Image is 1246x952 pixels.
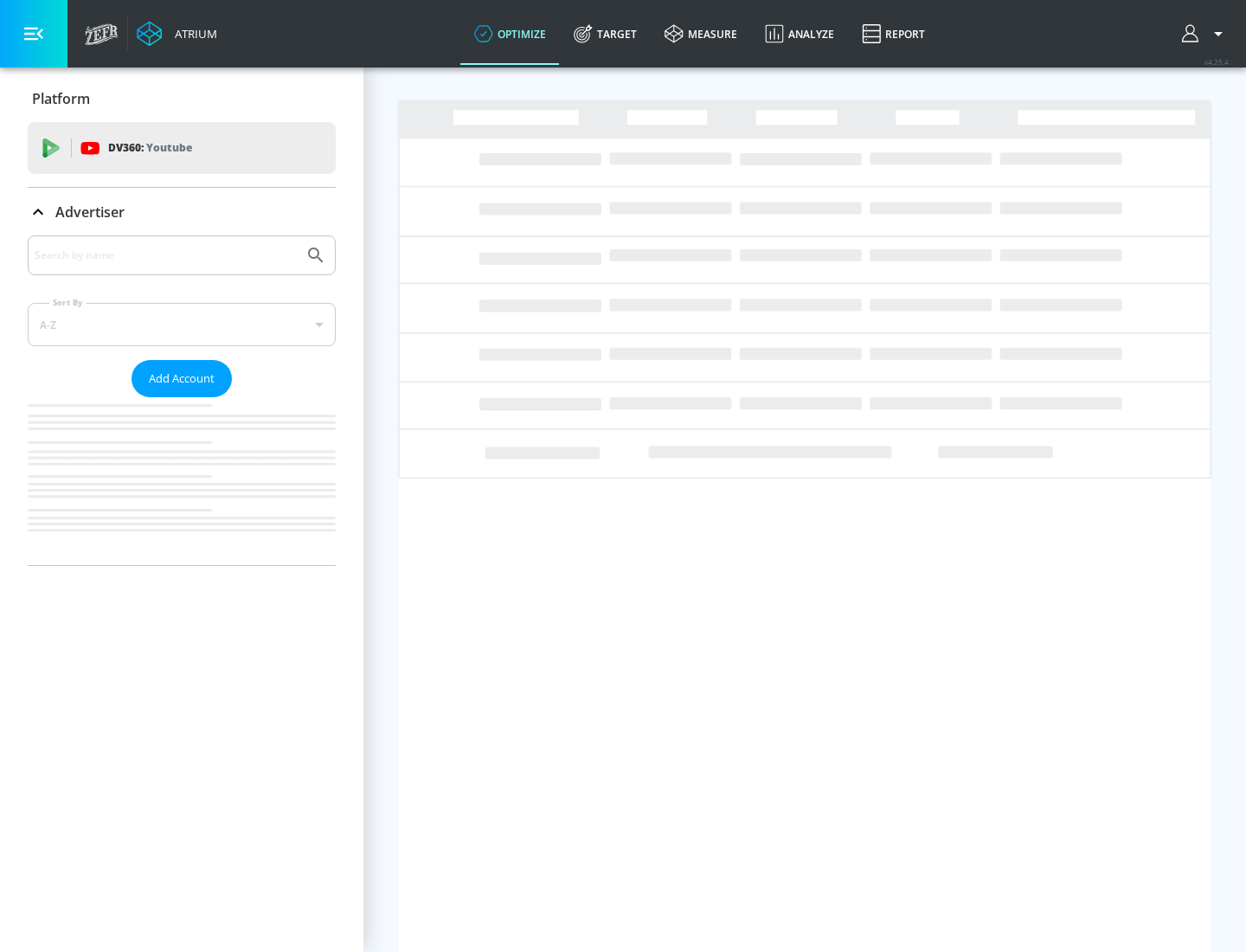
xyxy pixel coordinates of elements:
nav: list of Advertiser [28,397,336,565]
button: Add Account [132,360,232,397]
input: Search by name [35,244,297,267]
a: Report [848,3,939,65]
p: Platform [32,89,90,108]
div: Atrium [168,26,217,42]
p: Youtube [146,138,192,157]
span: v 4.25.4 [1204,57,1229,67]
p: DV360: [108,138,192,158]
a: measure [651,3,751,65]
div: DV360: Youtube [28,122,336,174]
div: Platform [28,74,336,123]
div: Advertiser [28,235,336,565]
a: Atrium [137,21,217,47]
span: Add Account [149,369,215,389]
label: Sort By [49,297,87,308]
a: optimize [460,3,560,65]
a: Analyze [751,3,848,65]
p: Advertiser [55,203,125,222]
div: Advertiser [28,188,336,236]
a: Target [560,3,651,65]
div: A-Z [28,303,336,346]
